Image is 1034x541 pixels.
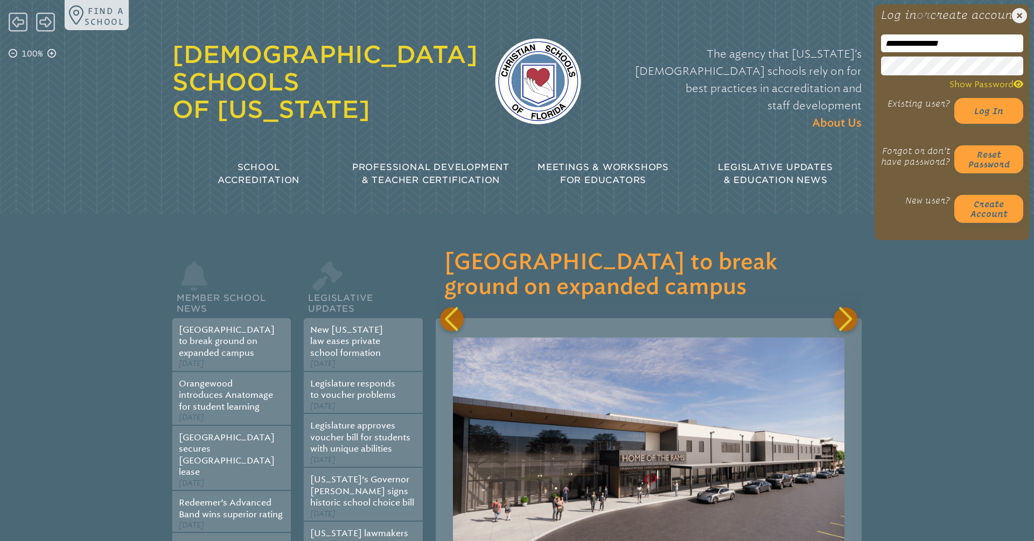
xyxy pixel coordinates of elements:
span: [DATE] [179,359,204,368]
span: [DATE] [310,509,336,518]
span: School Accreditation [218,162,299,185]
span: Legislative Updates & Education News [718,162,833,185]
span: [DATE] [179,479,204,488]
div: Next slide [834,307,857,331]
span: [DATE] [179,413,204,422]
span: or [917,8,930,21]
span: The agency that [US_STATE]’s [DEMOGRAPHIC_DATA] schools rely on for best practices in accreditati... [635,47,862,112]
span: Forward [36,11,55,33]
span: About Us [812,118,862,129]
a: [US_STATE]’s Governor [PERSON_NAME] signs historic school choice bill [310,474,414,508]
a: Orangewood introduces Anatomage for student learning [179,378,273,412]
a: [GEOGRAPHIC_DATA] secures [GEOGRAPHIC_DATA] lease [179,432,275,477]
button: Createaccount [954,195,1023,223]
span: Meetings & Workshops for Educators [537,162,669,185]
p: Forgot or don’t have password? [881,145,950,167]
span: [DATE] [310,402,336,411]
h2: Member School News [172,279,291,318]
a: Legislature responds to voucher problems [310,378,396,400]
span: [DATE] [310,359,336,368]
p: Existing user? [881,98,950,109]
span: Show Password [949,79,1023,89]
h1: Log in create account [881,9,1023,22]
div: Previous slide [440,307,464,331]
span: [DATE] [310,455,336,465]
span: [DATE] [179,521,204,530]
span: Professional Development & Teacher Certification [352,162,509,185]
a: [GEOGRAPHIC_DATA] to break ground on expanded campus [179,325,275,358]
a: Redeemer’s Advanced Band wins superior rating [179,497,283,519]
h2: Legislative Updates [304,279,422,318]
a: New [US_STATE] law eases private school formation [310,325,383,358]
p: New user? [881,195,950,206]
a: Legislature approves voucher bill for students with unique abilities [310,420,410,454]
p: 100% [19,47,45,60]
button: Resetpassword [954,145,1023,173]
h3: [GEOGRAPHIC_DATA] to break ground on expanded campus [444,250,853,300]
button: Log in [954,98,1023,124]
p: Find a school [85,5,124,27]
span: Back [9,11,27,33]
